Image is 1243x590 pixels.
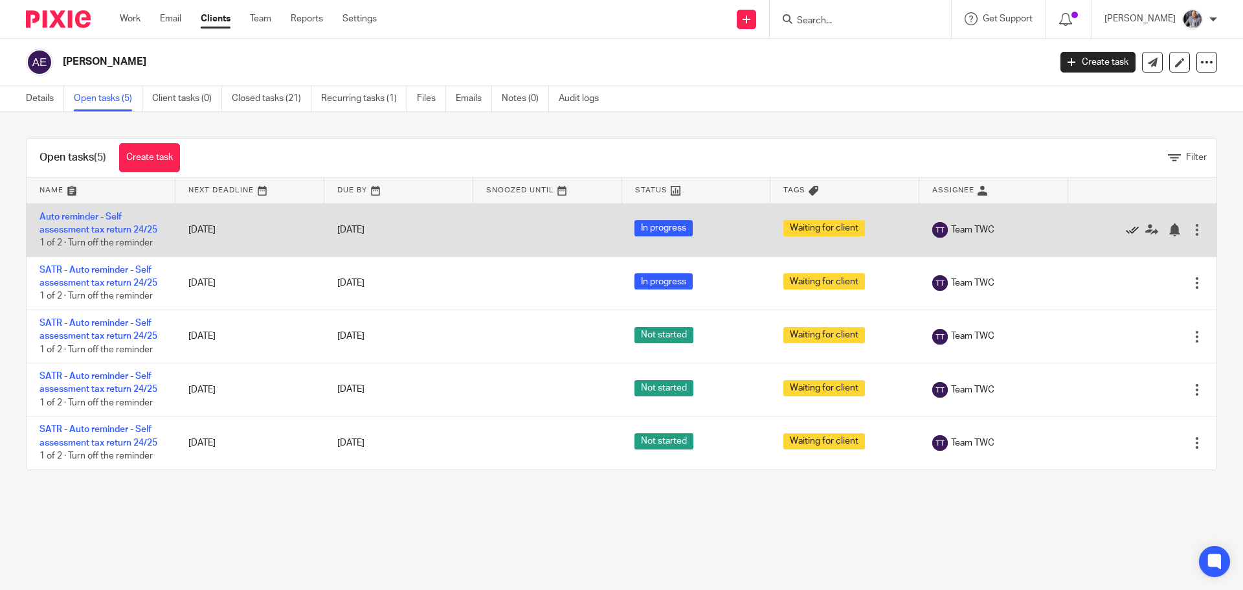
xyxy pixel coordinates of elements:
span: Filter [1186,153,1207,162]
a: Client tasks (0) [152,86,222,111]
a: Settings [342,12,377,25]
a: Closed tasks (21) [232,86,311,111]
a: Reports [291,12,323,25]
span: 1 of 2 · Turn off the reminder [39,451,153,460]
input: Search [796,16,912,27]
span: [DATE] [337,278,364,288]
a: SATR - Auto reminder - Self assessment tax return 24/25 [39,319,157,341]
a: Auto reminder - Self assessment tax return 24/25 [39,212,157,234]
span: In progress [634,273,693,289]
a: Create task [119,143,180,172]
span: Waiting for client [783,433,865,449]
td: [DATE] [175,203,324,256]
a: SATR - Auto reminder - Self assessment tax return 24/25 [39,266,157,288]
a: Create task [1060,52,1136,73]
a: Open tasks (5) [74,86,142,111]
span: Status [635,187,667,194]
span: Team TWC [951,383,994,396]
a: Audit logs [559,86,609,111]
a: Mark as done [1126,223,1145,236]
span: Team TWC [951,330,994,343]
span: 1 of 2 · Turn off the reminder [39,238,153,247]
img: svg%3E [932,275,948,291]
img: Pixie [26,10,91,28]
img: svg%3E [932,382,948,398]
span: 1 of 2 · Turn off the reminder [39,292,153,301]
span: 1 of 2 · Turn off the reminder [39,398,153,407]
td: [DATE] [175,256,324,310]
a: SATR - Auto reminder - Self assessment tax return 24/25 [39,372,157,394]
a: Team [250,12,271,25]
span: Not started [634,433,693,449]
p: [PERSON_NAME] [1104,12,1176,25]
span: [DATE] [337,332,364,341]
span: Team TWC [951,223,994,236]
h2: [PERSON_NAME] [63,55,845,69]
span: In progress [634,220,693,236]
span: [DATE] [337,385,364,394]
a: Notes (0) [502,86,549,111]
span: Waiting for client [783,327,865,343]
a: Emails [456,86,492,111]
a: Email [160,12,181,25]
img: svg%3E [932,329,948,345]
a: Clients [201,12,230,25]
span: Not started [634,380,693,396]
span: 1 of 2 · Turn off the reminder [39,345,153,354]
td: [DATE] [175,363,324,416]
td: [DATE] [175,416,324,470]
a: Files [417,86,446,111]
span: (5) [94,152,106,163]
img: svg%3E [26,49,53,76]
span: [DATE] [337,225,364,234]
a: Recurring tasks (1) [321,86,407,111]
a: SATR - Auto reminder - Self assessment tax return 24/25 [39,425,157,447]
td: [DATE] [175,310,324,363]
a: Details [26,86,64,111]
span: [DATE] [337,438,364,448]
img: svg%3E [932,435,948,451]
span: Waiting for client [783,273,865,289]
h1: Open tasks [39,151,106,165]
span: Waiting for client [783,380,865,396]
img: svg%3E [932,222,948,238]
img: -%20%20-%20studio@ingrained.co.uk%20for%20%20-20220223%20at%20101413%20-%201W1A2026.jpg [1182,9,1203,30]
span: Tags [783,187,805,194]
span: Waiting for client [783,220,865,236]
span: Snoozed Until [486,187,554,194]
span: Team TWC [951,437,994,449]
a: Work [120,12,140,25]
span: Team TWC [951,277,994,289]
span: Not started [634,327,693,343]
span: Get Support [983,14,1033,23]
